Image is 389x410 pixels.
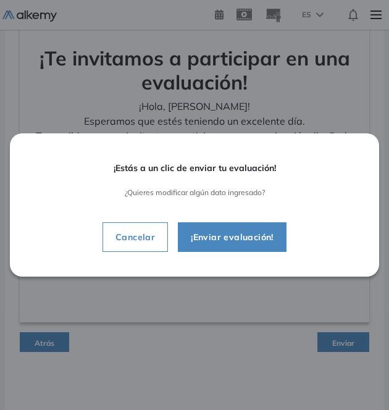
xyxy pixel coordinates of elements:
span: ¡Enviar evaluación! [181,230,283,245]
span: ¿Quieres modificar algún dato ingresado? [20,188,369,197]
button: Cancelar [102,222,168,252]
span: Cancelar [106,230,165,245]
span: ¡Estás a un clic de enviar tu evaluación! [20,163,369,174]
button: ¡Enviar evaluación! [178,222,287,252]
